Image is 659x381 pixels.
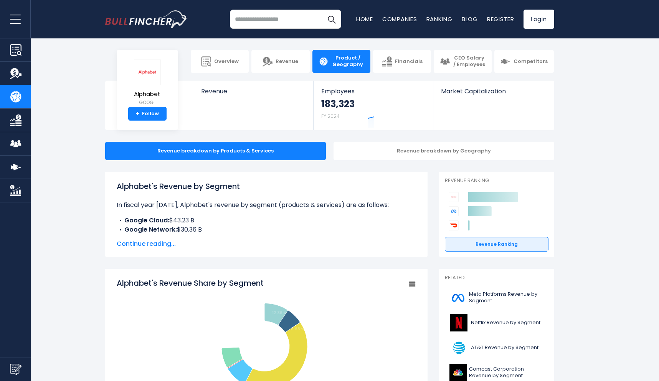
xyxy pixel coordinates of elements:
[441,88,545,95] span: Market Capitalization
[236,316,248,320] tspan: 0.47 %
[135,110,139,117] strong: +
[226,326,239,331] tspan: 11.53 %
[494,50,554,73] a: Competitors
[105,142,326,160] div: Revenue breakdown by Products & Services
[117,200,416,210] p: In fiscal year [DATE], Alphabet's revenue by segment (products & services) are as follows:
[134,99,161,106] small: GOOGL
[434,50,492,73] a: CEO Salary / Employees
[334,142,554,160] div: Revenue breakdown by Geography
[332,55,364,68] span: Product / Geography
[445,287,548,308] a: Meta Platforms Revenue by Segment
[487,15,514,23] a: Register
[469,366,544,379] span: Comcast Corporation Revenue by Segment
[433,81,553,108] a: Market Capitalization
[449,206,459,216] img: Meta Platforms competitors logo
[462,15,478,23] a: Blog
[314,81,433,130] a: Employees 183,323 FY 2024
[449,192,459,202] img: Alphabet competitors logo
[246,309,260,315] tspan: 10.33 %
[201,88,306,95] span: Revenue
[117,239,416,248] span: Continue reading...
[134,59,161,107] a: Alphabet GOOGL
[105,10,188,28] a: Go to homepage
[124,216,169,225] b: Google Cloud:
[321,98,355,110] strong: 183,323
[134,91,161,98] span: Alphabet
[191,50,249,73] a: Overview
[117,181,416,192] h1: Alphabet's Revenue by Segment
[471,345,538,351] span: AT&T Revenue by Segment
[128,107,167,121] a: +Follow
[321,88,425,95] span: Employees
[469,291,544,304] span: Meta Platforms Revenue by Segment
[373,50,431,73] a: Financials
[514,58,548,65] span: Competitors
[449,220,459,230] img: DoorDash competitors logo
[214,58,239,65] span: Overview
[449,314,469,331] img: NFLX logo
[445,275,548,281] p: Related
[524,10,554,29] a: Login
[445,177,548,184] p: Revenue Ranking
[291,326,304,332] tspan: 8.68 %
[105,10,188,28] img: bullfincher logo
[426,15,453,23] a: Ranking
[117,225,416,234] li: $30.36 B
[321,113,340,119] small: FY 2024
[356,15,373,23] a: Home
[445,237,548,252] a: Revenue Ranking
[382,15,417,23] a: Companies
[124,225,177,234] b: Google Network:
[272,310,287,316] tspan: 12.36 %
[449,289,467,306] img: META logo
[276,58,298,65] span: Revenue
[193,81,314,108] a: Revenue
[322,10,341,29] button: Search
[117,216,416,225] li: $43.23 B
[312,50,370,73] a: Product / Geography
[117,278,264,288] tspan: Alphabet's Revenue Share by Segment
[445,337,548,358] a: AT&T Revenue by Segment
[471,320,540,326] span: Netflix Revenue by Segment
[445,312,548,333] a: Netflix Revenue by Segment
[251,50,309,73] a: Revenue
[453,55,486,68] span: CEO Salary / Employees
[449,339,469,356] img: T logo
[395,58,423,65] span: Financials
